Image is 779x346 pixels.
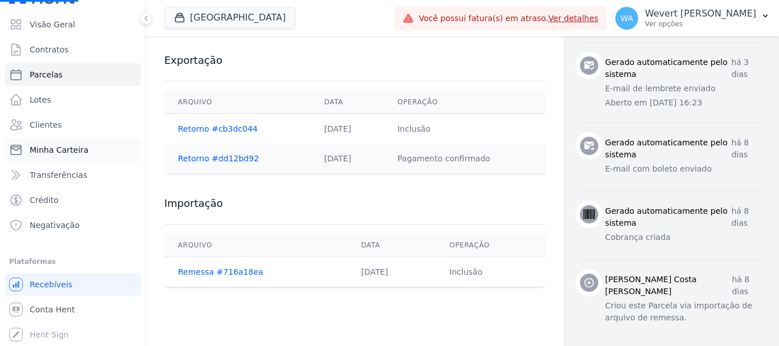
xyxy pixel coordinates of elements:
a: Remessa #716a18ea [178,267,263,276]
p: há 3 dias [731,56,761,80]
p: há 8 dias [732,274,761,298]
p: Aberto em [DATE] 16:23 [605,97,761,109]
td: [DATE] [347,257,436,287]
th: Operação [436,234,546,257]
span: Parcelas [30,69,63,80]
th: Arquivo [164,91,310,114]
td: [DATE] [310,114,384,144]
p: E-mail com boleto enviado [605,163,761,175]
a: Transferências [5,164,141,186]
td: Inclusão [384,114,546,144]
p: há 8 dias [731,137,761,161]
a: Recebíveis [5,273,141,296]
button: WA Wevert [PERSON_NAME] Ver opções [606,2,779,34]
span: Recebíveis [30,279,72,290]
p: Wevert [PERSON_NAME] [645,8,756,19]
a: Contratos [5,38,141,61]
a: Retorno #dd12bd92 [178,154,259,163]
span: Contratos [30,44,68,55]
td: Pagamento confirmado [384,144,546,173]
th: Data [310,91,384,114]
a: Ver detalhes [549,14,599,23]
td: [DATE] [310,144,384,173]
p: E-mail de lembrete enviado [605,83,761,95]
div: Plataformas [9,255,136,268]
a: Visão Geral [5,13,141,36]
span: Visão Geral [30,19,75,30]
th: Arquivo [164,234,347,257]
th: Data [347,234,436,257]
h3: Gerado automaticamente pelo sistema [605,137,731,161]
p: há 8 dias [731,205,761,229]
a: Lotes [5,88,141,111]
td: Inclusão [436,257,546,287]
a: Negativação [5,214,141,237]
h3: Exportação [164,54,546,67]
h3: Gerado automaticamente pelo sistema [605,56,731,80]
p: Ver opções [645,19,756,29]
a: Clientes [5,113,141,136]
h3: Gerado automaticamente pelo sistema [605,205,731,229]
span: Clientes [30,119,62,131]
span: Minha Carteira [30,144,88,156]
span: Conta Hent [30,304,75,315]
a: Parcelas [5,63,141,86]
p: Criou este Parcela via importação de arquivo de remessa. [605,300,761,324]
span: Crédito [30,194,59,206]
th: Operação [384,91,546,114]
button: [GEOGRAPHIC_DATA] [164,7,295,29]
p: Cobrança criada [605,231,761,243]
span: Lotes [30,94,51,105]
span: Transferências [30,169,87,181]
a: Crédito [5,189,141,211]
span: Você possui fatura(s) em atraso. [419,13,598,25]
h3: Importação [164,197,546,210]
a: Conta Hent [5,298,141,321]
a: Retorno #cb3dc044 [178,124,258,133]
span: WA [620,14,634,22]
a: Minha Carteira [5,139,141,161]
span: Negativação [30,219,80,231]
h3: [PERSON_NAME] Costa [PERSON_NAME] [605,274,732,298]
